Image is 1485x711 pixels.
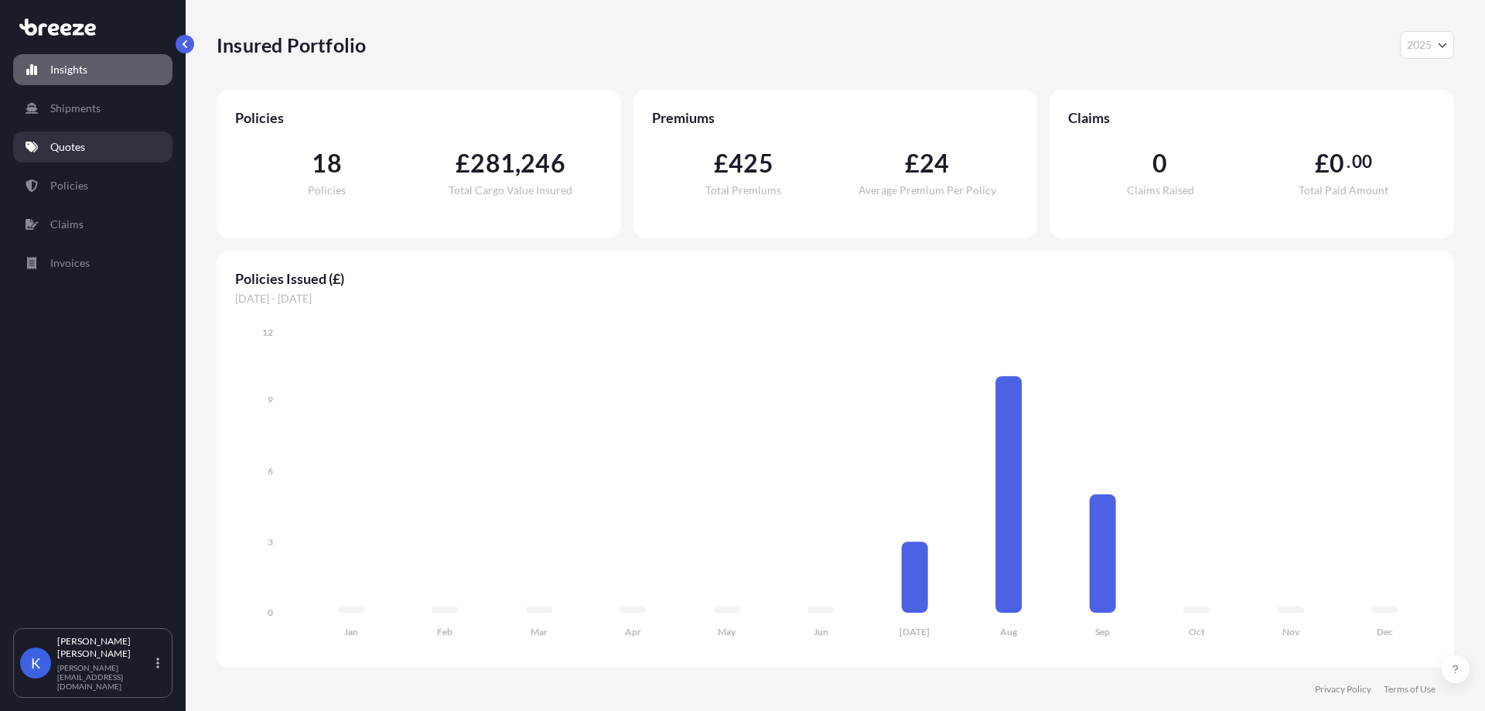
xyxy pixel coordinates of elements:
[217,32,366,57] p: Insured Portfolio
[1000,626,1018,638] tspan: Aug
[729,151,773,176] span: 425
[13,93,172,124] a: Shipments
[515,151,521,176] span: ,
[625,626,641,638] tspan: Apr
[905,151,920,176] span: £
[50,62,87,77] p: Insights
[268,536,273,548] tspan: 3
[13,209,172,240] a: Claims
[235,269,1435,288] span: Policies Issued (£)
[1068,108,1435,127] span: Claims
[235,108,603,127] span: Policies
[268,394,273,405] tspan: 9
[470,151,515,176] span: 281
[1095,626,1110,638] tspan: Sep
[456,151,470,176] span: £
[308,185,346,196] span: Policies
[859,185,996,196] span: Average Premium Per Policy
[344,626,358,638] tspan: Jan
[437,626,452,638] tspan: Feb
[1315,151,1330,176] span: £
[13,132,172,162] a: Quotes
[50,178,88,193] p: Policies
[50,139,85,155] p: Quotes
[1315,683,1371,696] a: Privacy Policy
[1352,156,1372,168] span: 00
[900,626,930,638] tspan: [DATE]
[718,626,736,638] tspan: May
[262,326,273,338] tspan: 12
[13,170,172,201] a: Policies
[50,101,101,116] p: Shipments
[13,248,172,279] a: Invoices
[268,465,273,477] tspan: 6
[50,217,84,232] p: Claims
[235,291,1435,306] span: [DATE] - [DATE]
[50,255,90,271] p: Invoices
[652,108,1019,127] span: Premiums
[57,663,153,691] p: [PERSON_NAME][EMAIL_ADDRESS][DOMAIN_NAME]
[1377,626,1393,638] tspan: Dec
[1407,37,1432,53] span: 2025
[814,626,828,638] tspan: Jun
[714,151,729,176] span: £
[521,151,565,176] span: 246
[1400,31,1454,59] button: Year Selector
[449,185,572,196] span: Total Cargo Value Insured
[1282,626,1300,638] tspan: Nov
[268,607,273,618] tspan: 0
[13,54,172,85] a: Insights
[312,151,341,176] span: 18
[1384,683,1435,696] a: Terms of Use
[1152,151,1167,176] span: 0
[1127,185,1194,196] span: Claims Raised
[1189,626,1205,638] tspan: Oct
[1299,185,1388,196] span: Total Paid Amount
[31,655,40,671] span: K
[920,151,949,176] span: 24
[1347,156,1350,168] span: .
[705,185,781,196] span: Total Premiums
[1330,151,1344,176] span: 0
[531,626,548,638] tspan: Mar
[57,635,153,660] p: [PERSON_NAME] [PERSON_NAME]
